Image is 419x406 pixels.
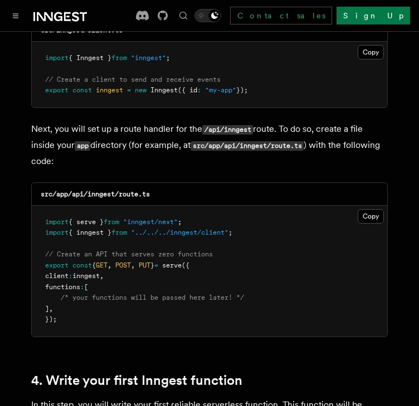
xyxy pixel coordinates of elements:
[45,261,69,269] span: export
[228,229,232,236] span: ;
[177,9,190,22] button: Find something...
[72,86,92,94] span: const
[69,54,111,62] span: { Inngest }
[127,86,131,94] span: =
[202,125,253,135] code: /api/inngest
[135,86,147,94] span: new
[150,261,154,269] span: }
[45,305,49,313] span: ]
[139,261,150,269] span: PUT
[162,261,182,269] span: serve
[75,141,90,151] code: app
[230,7,332,24] a: Contact sales
[45,229,69,236] span: import
[236,86,248,94] span: });
[49,305,53,313] span: ,
[108,261,111,269] span: ,
[96,86,123,94] span: inngest
[69,272,72,280] span: :
[358,209,384,224] button: Copy
[111,54,127,62] span: from
[45,218,69,226] span: import
[337,7,410,24] a: Sign Up
[154,261,158,269] span: =
[31,373,242,388] a: 4. Write your first Inngest function
[166,54,170,62] span: ;
[72,272,100,280] span: inngest
[45,86,69,94] span: export
[45,76,221,83] span: // Create a client to send and receive events
[123,218,178,226] span: "inngest/next"
[205,86,236,94] span: "my-app"
[131,229,228,236] span: "../../../inngest/client"
[100,272,104,280] span: ,
[41,190,150,198] code: src/app/api/inngest/route.ts
[45,315,57,323] span: });
[197,86,201,94] span: :
[131,261,135,269] span: ,
[45,283,80,291] span: functions
[182,261,189,269] span: ({
[72,261,92,269] span: const
[191,141,304,151] code: src/app/api/inngest/route.ts
[358,45,384,60] button: Copy
[45,54,69,62] span: import
[84,283,88,291] span: [
[80,283,84,291] span: :
[96,261,108,269] span: GET
[45,272,69,280] span: client
[111,229,127,236] span: from
[92,261,96,269] span: {
[45,250,213,258] span: // Create an API that serves zero functions
[9,9,22,22] button: Toggle navigation
[115,261,131,269] span: POST
[150,86,178,94] span: Inngest
[104,218,119,226] span: from
[61,294,244,301] span: /* your functions will be passed here later! */
[69,218,104,226] span: { serve }
[131,54,166,62] span: "inngest"
[194,9,221,22] button: Toggle dark mode
[31,121,388,169] p: Next, you will set up a route handler for the route. To do so, create a file inside your director...
[178,218,182,226] span: ;
[69,229,111,236] span: { inngest }
[178,86,197,94] span: ({ id
[41,26,123,34] code: src/inngest/client.ts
